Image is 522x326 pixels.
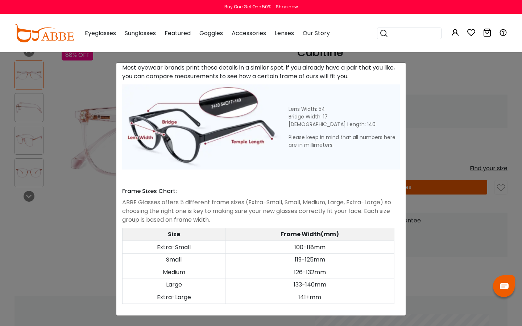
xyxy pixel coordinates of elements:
[225,241,394,254] td: 100-118mm
[122,188,400,195] h4: Frame Sizes Chart:
[122,198,400,224] div: ABBE Glasses offers 5 different frame sizes (Extra-Small, Small, Medium, Large, Extra-Large) so c...
[275,29,294,37] span: Lenses
[289,105,400,113] div: Lens Width: 54
[123,291,225,304] td: Extra-Large
[199,29,223,37] span: Goggles
[225,266,394,279] td: 126-132mm
[225,254,394,266] td: 119-125mm
[165,29,191,37] span: Featured
[276,4,298,10] div: Shop now
[123,241,225,254] td: Extra-Small
[14,24,74,42] img: abbeglasses.com
[225,279,394,291] td: 133-140mm
[225,228,394,241] th: Frame Width(mm)
[224,4,271,10] div: Buy One Get One 50%
[225,291,394,304] td: 141+mm
[122,84,281,170] img: Size Guild
[123,279,225,291] td: Large
[289,121,400,128] div: [DEMOGRAPHIC_DATA] Length: 140
[123,254,225,266] td: Small
[232,29,266,37] span: Accessories
[123,266,225,279] td: Medium
[125,29,156,37] span: Sunglasses
[122,63,400,81] div: Most eyewear brands print these details in a similar spot; if you already have a pair that you li...
[289,113,400,121] div: Bridge Width: 17
[500,283,509,289] img: chat
[289,134,400,149] div: Please keep in mind that all numbers here are in millimeters.
[303,29,330,37] span: Our Story
[85,29,116,37] span: Eyeglasses
[123,228,225,241] th: Size
[272,4,298,10] a: Shop now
